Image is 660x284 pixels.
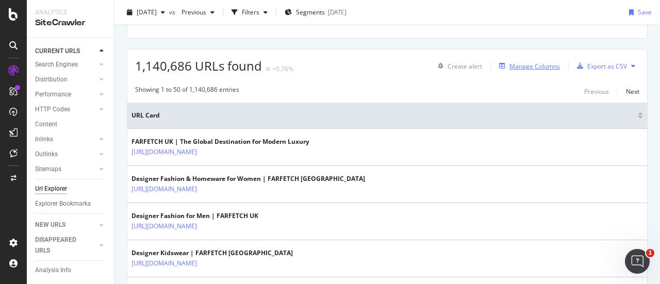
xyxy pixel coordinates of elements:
[35,265,107,276] a: Analysis Info
[123,4,169,21] button: [DATE]
[131,211,258,221] div: Designer Fashion for Men | FARFETCH UK
[35,183,107,194] a: Url Explorer
[35,89,71,100] div: Performance
[448,62,482,71] div: Create alert
[35,119,107,130] a: Content
[35,119,57,130] div: Content
[625,249,650,274] iframe: Intercom live chat
[35,17,106,29] div: SiteCrawler
[625,4,652,21] button: Save
[131,174,365,183] div: Designer Fashion & Homeware for Women | FARFETCH [GEOGRAPHIC_DATA]
[35,164,61,175] div: Sitemaps
[35,89,96,100] a: Performance
[35,59,96,70] a: Search Engines
[272,64,293,73] div: +0.76%
[638,8,652,16] div: Save
[131,111,635,120] span: URL Card
[35,134,96,145] a: Inlinks
[35,149,96,160] a: Outlinks
[131,221,197,231] a: [URL][DOMAIN_NAME]
[626,87,639,96] div: Next
[35,183,67,194] div: Url Explorer
[35,220,65,230] div: NEW URLS
[35,104,96,115] a: HTTP Codes
[296,8,325,16] span: Segments
[35,164,96,175] a: Sitemaps
[573,58,627,74] button: Export as CSV
[35,134,53,145] div: Inlinks
[584,85,609,97] button: Previous
[169,8,177,16] span: vs
[35,220,96,230] a: NEW URLS
[227,4,272,21] button: Filters
[35,74,96,85] a: Distribution
[584,87,609,96] div: Previous
[135,85,239,97] div: Showing 1 to 50 of 1,140,686 entries
[35,74,68,85] div: Distribution
[137,8,157,16] span: 2025 Aug. 15th
[587,62,627,71] div: Export as CSV
[135,57,262,74] span: 1,140,686 URLs found
[35,59,78,70] div: Search Engines
[35,149,58,160] div: Outlinks
[35,46,80,57] div: CURRENT URLS
[35,235,96,256] a: DISAPPEARED URLS
[131,147,197,157] a: [URL][DOMAIN_NAME]
[242,8,259,16] div: Filters
[35,265,71,276] div: Analysis Info
[131,248,293,258] div: Designer Kidswear | FARFETCH [GEOGRAPHIC_DATA]
[434,58,482,74] button: Create alert
[131,137,309,146] div: FARFETCH UK | The Global Destination for Modern Luxury
[35,8,106,17] div: Analytics
[646,249,654,257] span: 1
[626,85,639,97] button: Next
[35,46,96,57] a: CURRENT URLS
[177,4,219,21] button: Previous
[280,4,351,21] button: Segments[DATE]
[177,8,206,16] span: Previous
[35,235,87,256] div: DISAPPEARED URLS
[495,60,560,72] button: Manage Columns
[131,184,197,194] a: [URL][DOMAIN_NAME]
[131,258,197,269] a: [URL][DOMAIN_NAME]
[35,198,107,209] a: Explorer Bookmarks
[35,104,70,115] div: HTTP Codes
[509,62,560,71] div: Manage Columns
[35,198,91,209] div: Explorer Bookmarks
[266,68,270,71] img: Equal
[328,8,346,16] div: [DATE]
